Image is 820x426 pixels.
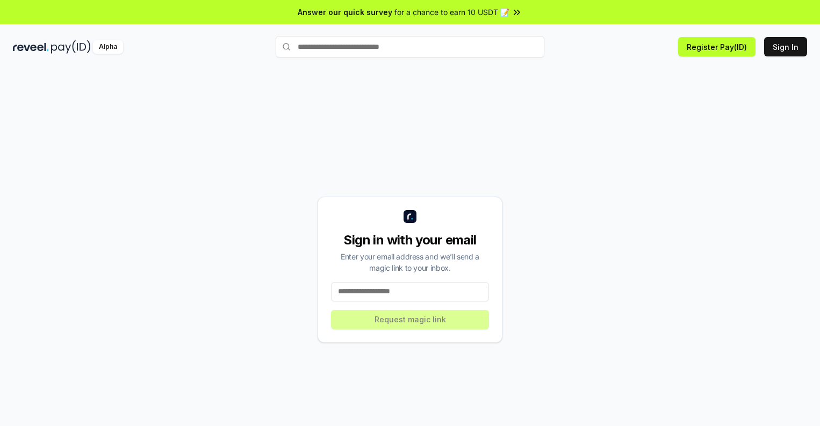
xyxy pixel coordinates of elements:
span: for a chance to earn 10 USDT 📝 [394,6,509,18]
img: logo_small [404,210,416,223]
img: reveel_dark [13,40,49,54]
div: Alpha [93,40,123,54]
button: Register Pay(ID) [678,37,756,56]
div: Sign in with your email [331,232,489,249]
div: Enter your email address and we’ll send a magic link to your inbox. [331,251,489,273]
img: pay_id [51,40,91,54]
button: Sign In [764,37,807,56]
span: Answer our quick survey [298,6,392,18]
